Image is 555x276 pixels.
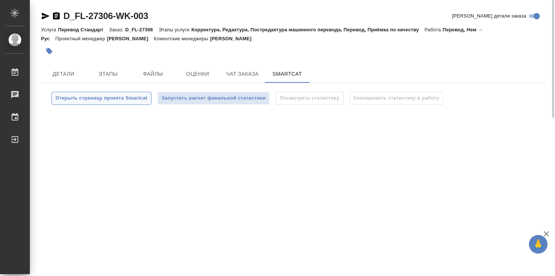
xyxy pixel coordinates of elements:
[109,27,125,32] p: Заказ:
[154,36,210,41] p: Клиентские менеджеры
[90,69,126,79] span: Этапы
[135,69,171,79] span: Файлы
[56,94,147,103] span: Открыть страницу проекта Smartcat
[46,69,81,79] span: Детали
[63,11,148,21] a: D_FL-27306-WK-003
[41,43,57,59] button: Добавить тэг
[162,94,266,103] span: Запустить расчет финальной статистики
[159,27,191,32] p: Этапы услуги
[41,12,50,21] button: Скопировать ссылку для ЯМессенджера
[532,236,545,252] span: 🙏
[349,95,443,101] span: Для получения статистики необходимо запустить расчет финальной статистики
[424,27,443,32] p: Работа
[51,92,151,105] button: Открыть страницу проекта Smartcat
[210,36,257,41] p: [PERSON_NAME]
[157,92,270,105] button: Запустить расчет финальной статистики
[529,235,548,254] button: 🙏
[269,69,305,79] span: SmartCat
[58,27,109,32] p: Перевод Стандарт
[276,95,343,101] span: Для получения статистики необходимо запустить расчет финальной статистики
[180,69,216,79] span: Оценки
[107,36,154,41] p: [PERSON_NAME]
[41,27,58,32] p: Услуга
[452,12,526,20] span: [PERSON_NAME] детали заказа
[55,36,107,41] p: Проектный менеджер
[191,27,424,32] p: Корректура, Редактура, Постредактура машинного перевода, Перевод, Приёмка по качеству
[125,27,159,32] p: D_FL-27306
[52,12,61,21] button: Скопировать ссылку
[225,69,260,79] span: Чат заказа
